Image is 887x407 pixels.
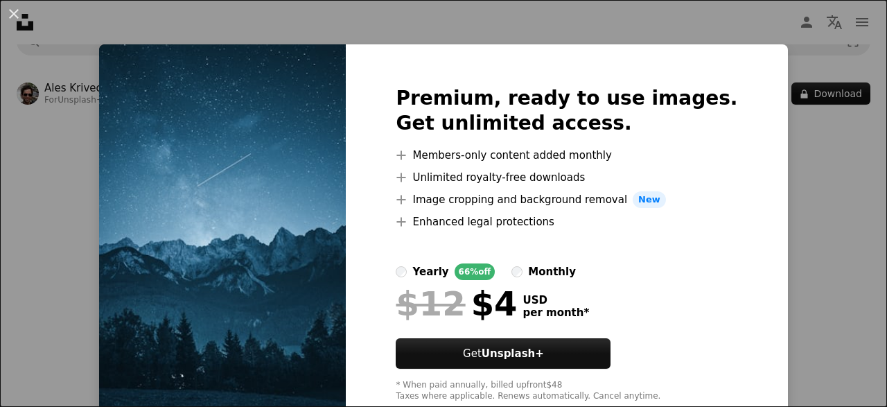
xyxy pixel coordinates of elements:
[412,263,448,280] div: yearly
[396,380,737,402] div: * When paid annually, billed upfront $48 Taxes where applicable. Renews automatically. Cancel any...
[396,169,737,186] li: Unlimited royalty-free downloads
[396,338,611,369] button: GetUnsplash+
[396,286,465,322] span: $12
[396,286,517,322] div: $4
[396,214,737,230] li: Enhanced legal protections
[396,86,737,136] h2: Premium, ready to use images. Get unlimited access.
[528,263,576,280] div: monthly
[455,263,495,280] div: 66% off
[522,294,589,306] span: USD
[396,191,737,208] li: Image cropping and background removal
[396,266,407,277] input: yearly66%off
[633,191,666,208] span: New
[522,306,589,319] span: per month *
[482,347,544,360] strong: Unsplash+
[511,266,522,277] input: monthly
[396,147,737,164] li: Members-only content added monthly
